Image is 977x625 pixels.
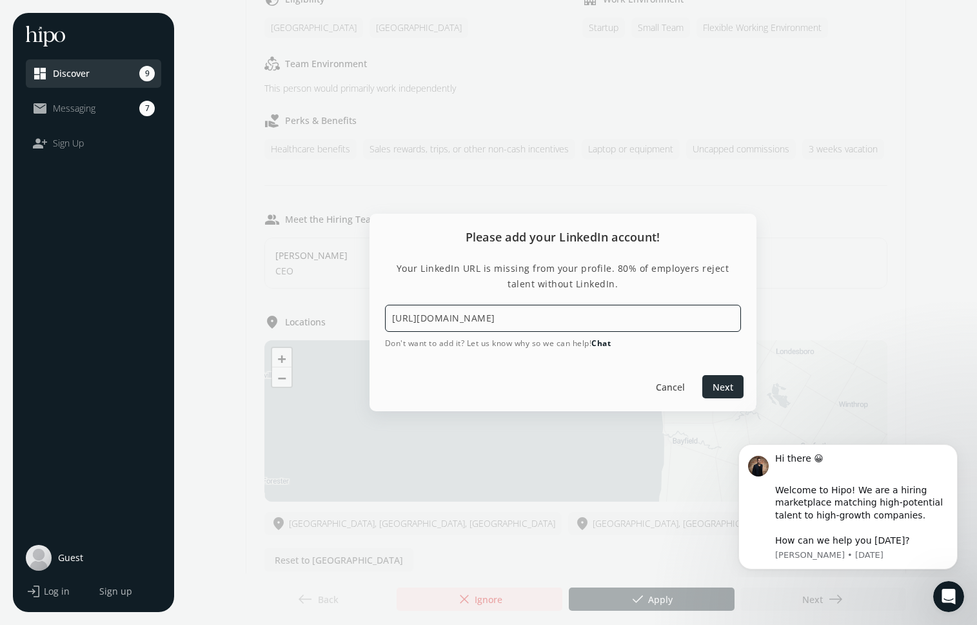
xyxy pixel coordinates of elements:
button: loginLog in [26,584,70,599]
input: Add your LinkedIn url [385,305,741,332]
span: Next [713,380,733,393]
span: 7 [139,101,155,116]
span: login [26,584,41,599]
span: Guest [58,551,83,564]
span: dashboard [32,66,48,81]
span: Log in [44,585,70,598]
span: Messaging [53,102,95,115]
button: Sign up [97,585,132,598]
span: person_add [32,136,48,151]
a: dashboardDiscover9 [32,66,155,81]
img: hh-logo-white [26,26,65,46]
span: 9 [139,66,155,81]
img: user-photo [26,545,52,571]
a: Sign up [97,585,161,598]
button: Next [702,375,744,398]
a: loginLog in [26,584,90,599]
span: mail_outline [32,101,48,116]
a: person_addSign Up [32,136,155,151]
span: Discover [53,67,90,80]
span: Sign up [99,585,132,598]
a: Chat [591,338,611,349]
button: Cancel [649,375,691,398]
p: Your LinkedIn URL is missing from your profile. 80% of employers reject talent without LinkedIn. [385,261,741,292]
iframe: Intercom live chat [933,581,964,612]
span: Sign Up [53,137,84,150]
iframe: Intercom notifications message [719,433,977,577]
span: Cancel [655,380,684,393]
a: mail_outlineMessaging7 [32,101,155,116]
p: Don't want to add it? Let us know why so we can help! [385,338,741,349]
h2: Please add your LinkedIn account! [370,214,756,260]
